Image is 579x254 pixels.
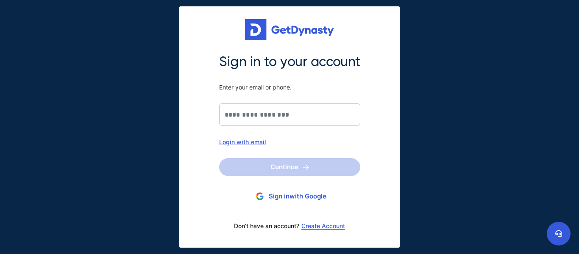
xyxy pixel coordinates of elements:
button: Sign inwith Google [219,189,360,204]
a: Create Account [301,223,345,229]
img: Get started for free with Dynasty Trust Company [245,19,334,40]
div: Login with email [219,138,360,145]
div: Don’t have an account? [219,217,360,235]
span: Enter your email or phone. [219,84,360,91]
span: Sign in to your account [219,53,360,71]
